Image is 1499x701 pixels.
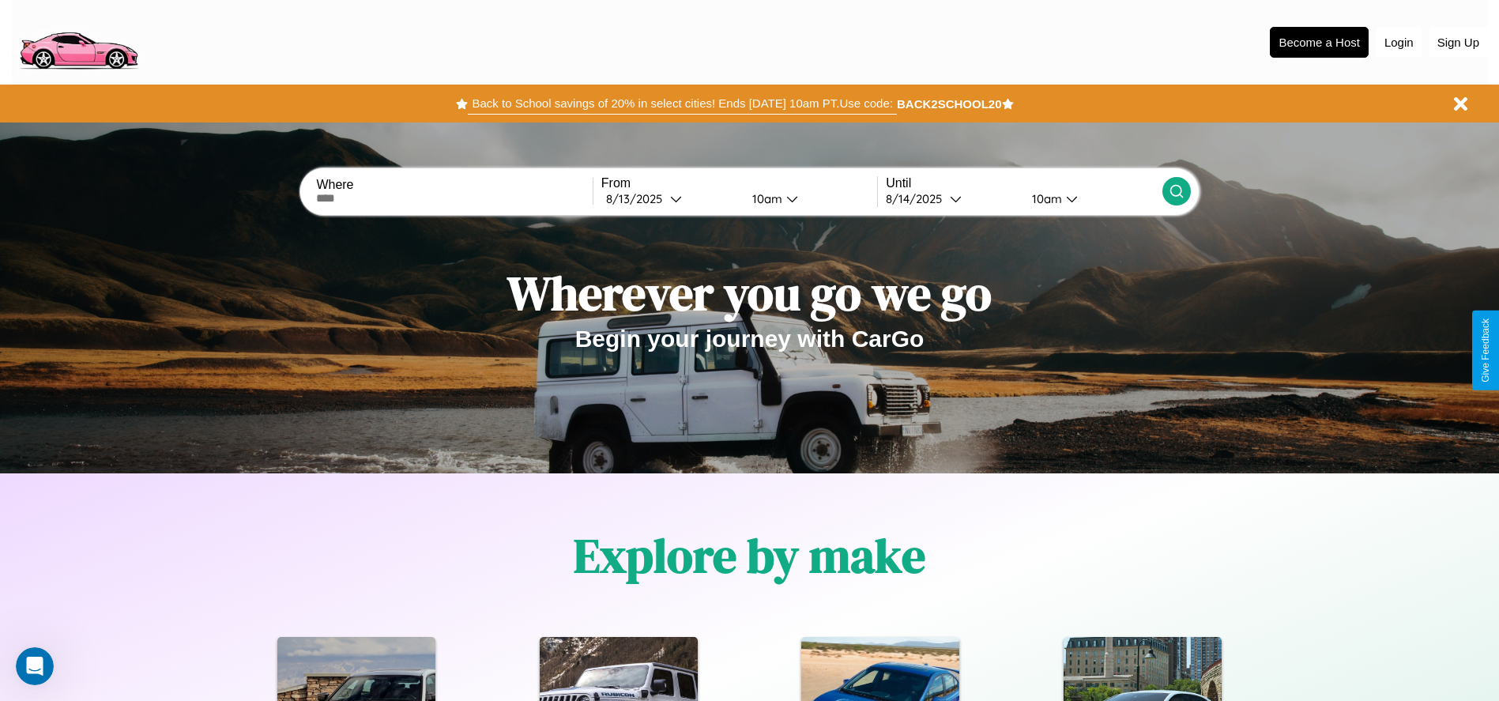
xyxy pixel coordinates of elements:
[886,176,1162,190] label: Until
[1377,28,1422,57] button: Login
[574,523,925,588] h1: Explore by make
[316,178,592,192] label: Where
[1429,28,1487,57] button: Sign Up
[468,92,896,115] button: Back to School savings of 20% in select cities! Ends [DATE] 10am PT.Use code:
[16,647,54,685] iframe: Intercom live chat
[1480,318,1491,383] div: Give Feedback
[601,176,877,190] label: From
[1019,190,1162,207] button: 10am
[744,191,786,206] div: 10am
[886,191,950,206] div: 8 / 14 / 2025
[12,8,145,73] img: logo
[740,190,878,207] button: 10am
[1270,27,1369,58] button: Become a Host
[1024,191,1066,206] div: 10am
[601,190,740,207] button: 8/13/2025
[606,191,670,206] div: 8 / 13 / 2025
[897,97,1002,111] b: BACK2SCHOOL20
